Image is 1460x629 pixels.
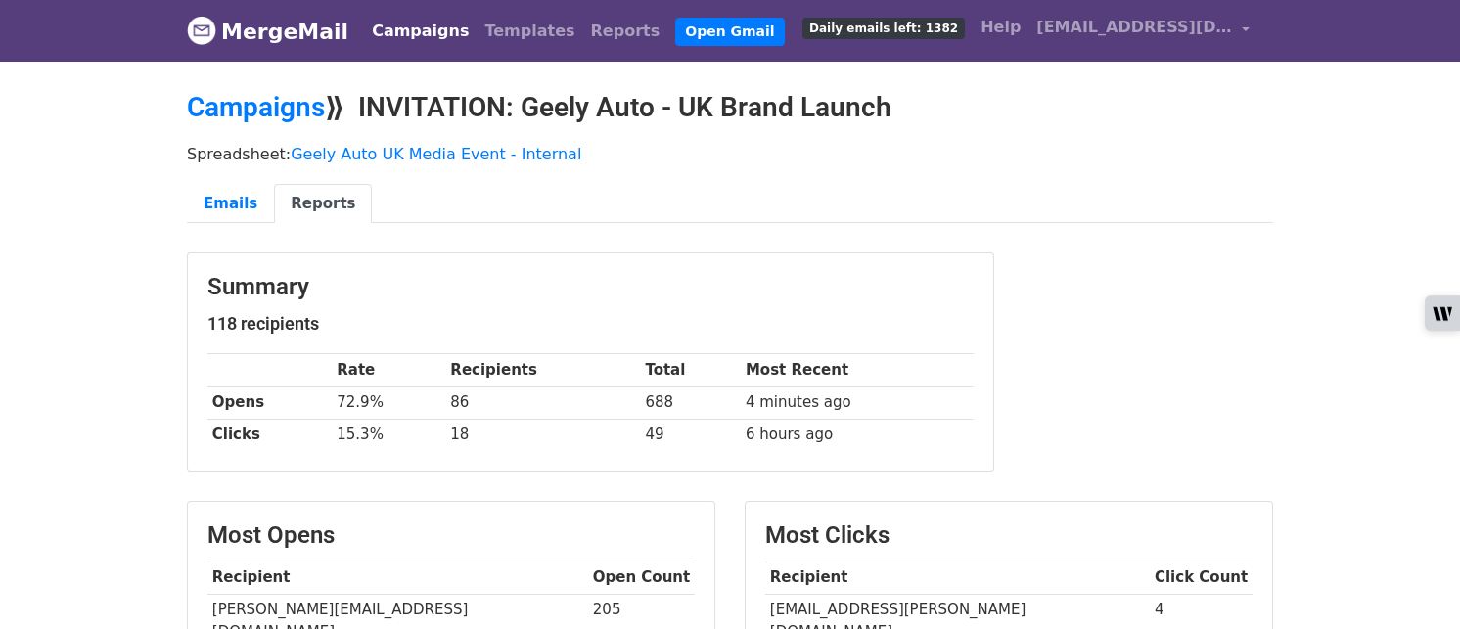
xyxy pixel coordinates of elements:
td: 4 minutes ago [741,386,974,419]
a: Open Gmail [675,18,784,46]
th: Recipients [446,354,641,386]
a: Geely Auto UK Media Event - Internal [291,145,581,163]
th: Rate [332,354,445,386]
th: Clicks [207,419,332,451]
p: Spreadsheet: [187,144,1273,164]
a: Campaigns [187,91,325,123]
th: Total [641,354,742,386]
a: Emails [187,184,274,224]
h2: ⟫ INVITATION: Geely Auto - UK Brand Launch [187,91,1273,124]
img: MergeMail logo [187,16,216,45]
a: Daily emails left: 1382 [795,8,973,47]
td: 86 [446,386,641,419]
th: Recipient [765,562,1150,594]
a: MergeMail [187,11,348,52]
td: 72.9% [332,386,445,419]
th: Click Count [1150,562,1253,594]
a: Reports [583,12,668,51]
span: Daily emails left: 1382 [802,18,965,39]
th: Recipient [207,562,588,594]
span: [EMAIL_ADDRESS][DOMAIN_NAME] [1036,16,1232,39]
th: Open Count [588,562,695,594]
th: Opens [207,386,332,419]
h5: 118 recipients [207,313,974,335]
td: 688 [641,386,742,419]
h3: Most Clicks [765,521,1253,550]
td: 49 [641,419,742,451]
a: [EMAIL_ADDRESS][DOMAIN_NAME] [1028,8,1257,54]
h3: Most Opens [207,521,695,550]
a: Campaigns [364,12,477,51]
h3: Summary [207,273,974,301]
a: Reports [274,184,372,224]
td: 15.3% [332,419,445,451]
a: Templates [477,12,582,51]
a: Help [973,8,1028,47]
th: Most Recent [741,354,974,386]
td: 6 hours ago [741,419,974,451]
td: 18 [446,419,641,451]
